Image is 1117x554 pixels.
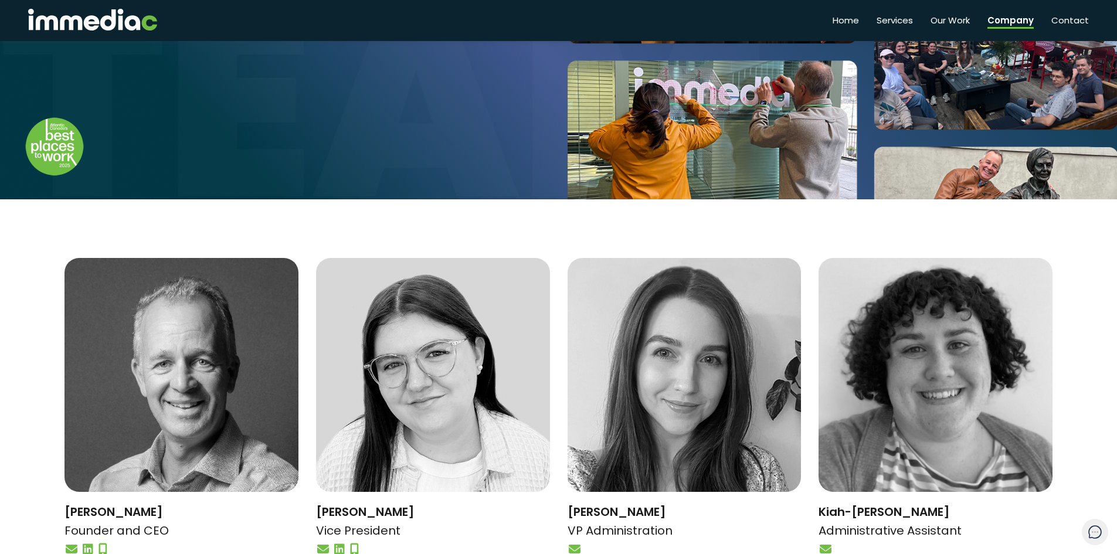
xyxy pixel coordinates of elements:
strong: Kiah-[PERSON_NAME] [819,504,950,520]
img: Down [25,117,84,176]
a: Contact [1051,9,1089,29]
img: imageedit_1_9466638877.jpg [819,258,1053,492]
img: Catlin.jpg [316,258,550,492]
img: Alley.jpg [568,258,802,492]
a: Services [877,9,913,29]
strong: [PERSON_NAME] [316,504,415,520]
a: Our Work [931,9,970,29]
a: Home [833,9,859,29]
strong: [PERSON_NAME] [568,504,666,520]
img: immediac [28,9,157,30]
img: John.jpg [64,258,298,492]
strong: [PERSON_NAME] [64,504,163,520]
a: Company [987,9,1034,29]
